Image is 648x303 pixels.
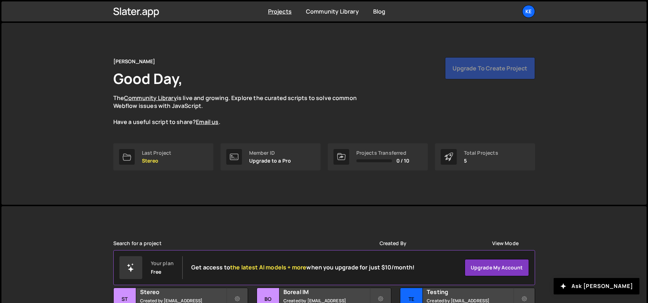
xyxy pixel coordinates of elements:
[306,8,359,15] a: Community Library
[464,158,498,164] p: 5
[113,69,183,88] h1: Good Day,
[268,8,292,15] a: Projects
[283,288,370,296] h2: Boreal IM
[230,263,306,271] span: the latest AI models + more
[113,57,155,66] div: [PERSON_NAME]
[142,158,172,164] p: Stereo
[356,150,410,156] div: Projects Transferred
[522,5,535,18] a: Ke
[464,150,498,156] div: Total Projects
[465,259,529,276] a: Upgrade my account
[380,240,407,246] label: Created By
[249,158,291,164] p: Upgrade to a Pro
[191,264,415,271] h2: Get access to when you upgrade for just $10/month!
[140,288,226,296] h2: Stereo
[151,269,162,275] div: Free
[124,94,177,102] a: Community Library
[151,260,174,266] div: Your plan
[249,150,291,156] div: Member ID
[427,288,513,296] h2: Testing
[373,8,386,15] a: Blog
[113,240,162,246] label: Search for a project
[554,278,639,294] button: Ask [PERSON_NAME]
[113,143,213,170] a: Last Project Stereo
[142,150,172,156] div: Last Project
[492,240,519,246] label: View Mode
[396,158,410,164] span: 0 / 10
[113,94,371,126] p: The is live and growing. Explore the curated scripts to solve common Webflow issues with JavaScri...
[196,118,218,126] a: Email us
